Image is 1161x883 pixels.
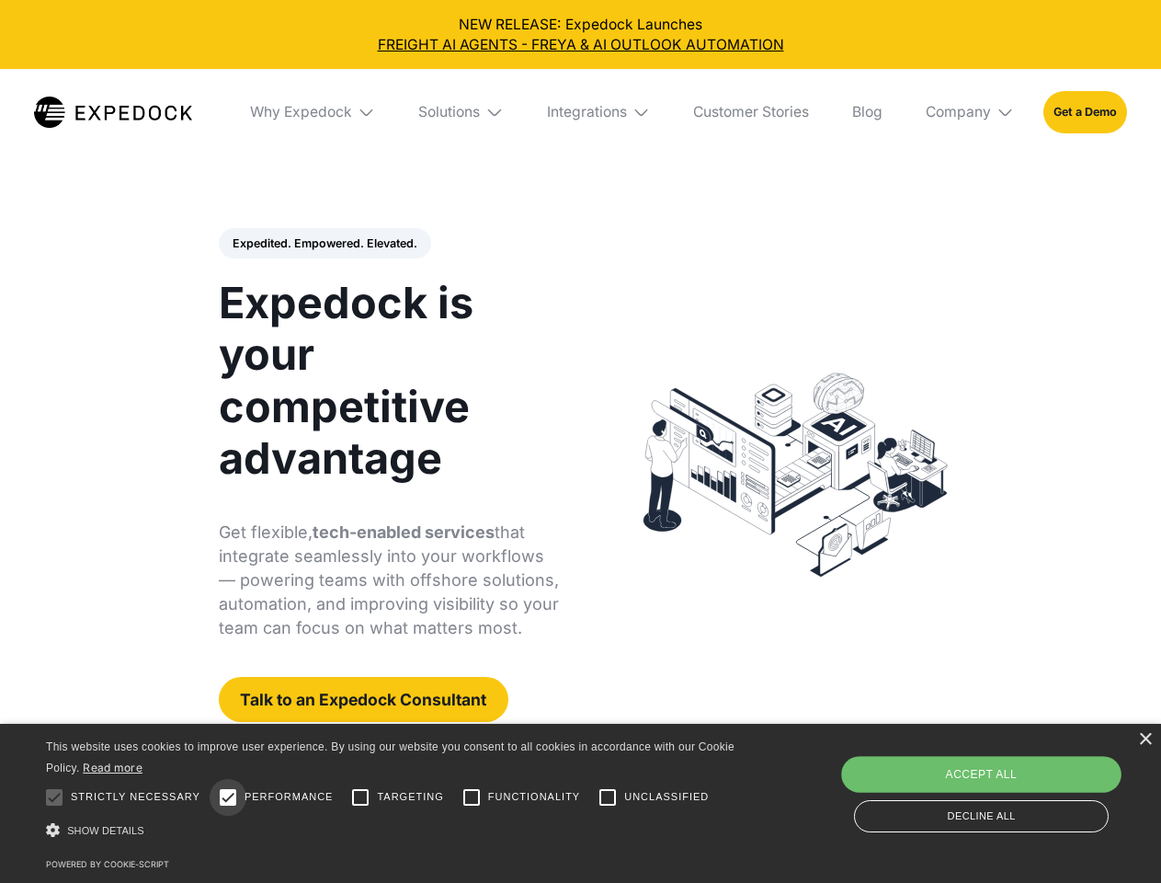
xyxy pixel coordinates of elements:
[71,789,200,805] span: Strictly necessary
[219,677,508,722] a: Talk to an Expedock Consultant
[841,756,1121,793] div: Accept all
[46,740,734,774] span: This website uses cookies to improve user experience. By using our website you consent to all coo...
[377,789,443,805] span: Targeting
[678,69,823,155] a: Customer Stories
[313,522,495,542] strong: tech-enabled services
[532,69,665,155] div: Integrations
[250,103,352,121] div: Why Expedock
[83,761,142,774] a: Read more
[418,103,480,121] div: Solutions
[1043,91,1127,132] a: Get a Demo
[547,103,627,121] div: Integrations
[624,789,709,805] span: Unclassified
[15,35,1147,55] a: FREIGHT AI AGENTS - FREYA & AI OUTLOOK AUTOMATION
[855,684,1161,883] iframe: Chat Widget
[219,277,560,484] h1: Expedock is your competitive advantage
[926,103,991,121] div: Company
[15,15,1147,55] div: NEW RELEASE: Expedock Launches
[67,825,144,836] span: Show details
[404,69,518,155] div: Solutions
[235,69,390,155] div: Why Expedock
[837,69,896,155] a: Blog
[46,859,169,869] a: Powered by cookie-script
[46,819,741,843] div: Show details
[219,521,560,640] p: Get flexible, that integrate seamlessly into your workflows — powering teams with offshore soluti...
[245,789,334,805] span: Performance
[911,69,1029,155] div: Company
[488,789,580,805] span: Functionality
